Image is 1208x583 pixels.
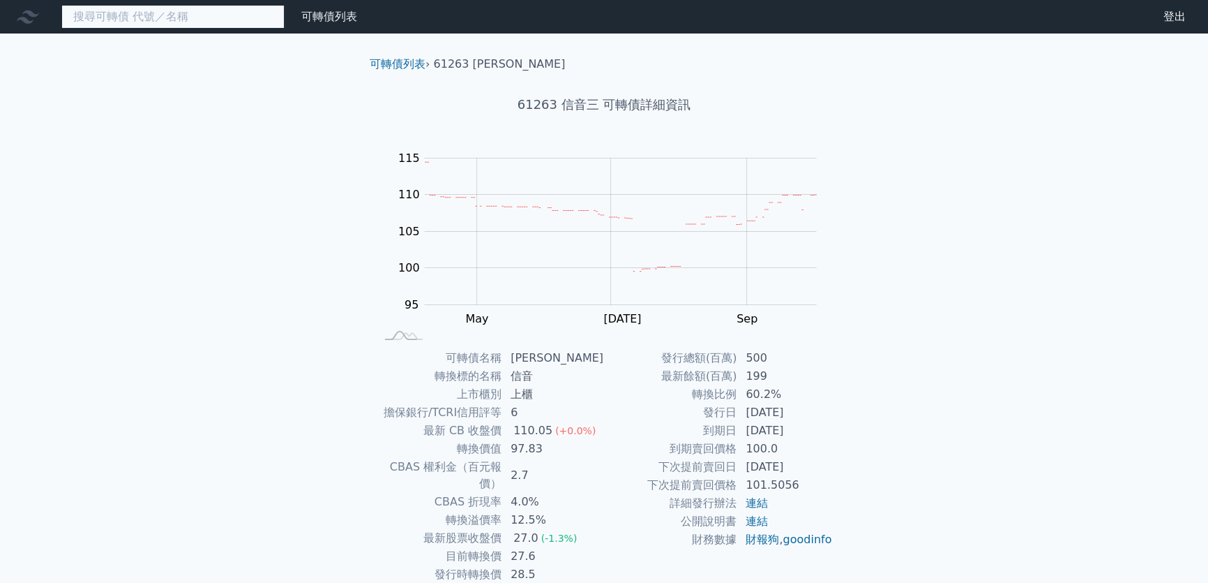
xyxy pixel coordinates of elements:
g: Chart [391,152,837,325]
td: [PERSON_NAME] [502,349,604,367]
div: 27.0 [511,530,541,547]
a: 財報狗 [746,533,779,546]
tspan: [DATE] [603,312,641,325]
td: 詳細發行辦法 [604,494,737,512]
td: 到期日 [604,422,737,440]
td: CBAS 權利金（百元報價） [375,458,502,493]
td: 101.5056 [737,476,833,494]
td: 財務數據 [604,531,737,549]
td: 轉換比例 [604,385,737,404]
td: 下次提前賣回日 [604,458,737,476]
tspan: 95 [405,298,418,311]
a: 可轉債列表 [370,57,425,71]
td: 上市櫃別 [375,385,502,404]
td: 轉換標的名稱 [375,367,502,385]
td: 4.0% [502,493,604,511]
a: 連結 [746,515,768,528]
a: 可轉債列表 [301,10,357,23]
tspan: 110 [398,188,420,201]
li: 61263 [PERSON_NAME] [434,56,566,73]
td: 到期賣回價格 [604,440,737,458]
td: 6 [502,404,604,422]
td: 上櫃 [502,385,604,404]
td: 199 [737,367,833,385]
td: 發行總額(百萬) [604,349,737,367]
td: 97.83 [502,440,604,458]
td: 發行日 [604,404,737,422]
td: 2.7 [502,458,604,493]
tspan: 105 [398,225,420,238]
td: 27.6 [502,547,604,566]
td: [DATE] [737,458,833,476]
td: 公開說明書 [604,512,737,531]
td: 轉換溢價率 [375,511,502,529]
g: Series [425,162,816,271]
tspan: May [465,312,488,325]
td: 100.0 [737,440,833,458]
input: 搜尋可轉債 代號／名稱 [61,5,285,29]
tspan: Sep [737,312,757,325]
td: , [737,531,833,549]
td: 擔保銀行/TCRI信用評等 [375,404,502,422]
span: (-1.3%) [541,533,577,544]
td: 可轉債名稱 [375,349,502,367]
a: goodinfo [783,533,831,546]
span: (+0.0%) [555,425,596,436]
a: 連結 [746,496,768,510]
td: 最新 CB 收盤價 [375,422,502,440]
a: 登出 [1152,6,1197,28]
td: 下次提前賣回價格 [604,476,737,494]
td: 轉換價值 [375,440,502,458]
td: 60.2% [737,385,833,404]
tspan: 115 [398,152,420,165]
td: 12.5% [502,511,604,529]
tspan: 100 [398,261,420,274]
li: › [370,56,430,73]
td: 最新股票收盤價 [375,529,502,547]
div: 110.05 [511,422,555,439]
td: 500 [737,349,833,367]
td: 目前轉換價 [375,547,502,566]
td: [DATE] [737,404,833,422]
td: CBAS 折現率 [375,493,502,511]
td: 信音 [502,367,604,385]
td: 最新餘額(百萬) [604,367,737,385]
td: [DATE] [737,422,833,440]
h1: 61263 信音三 可轉債詳細資訊 [358,95,850,115]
